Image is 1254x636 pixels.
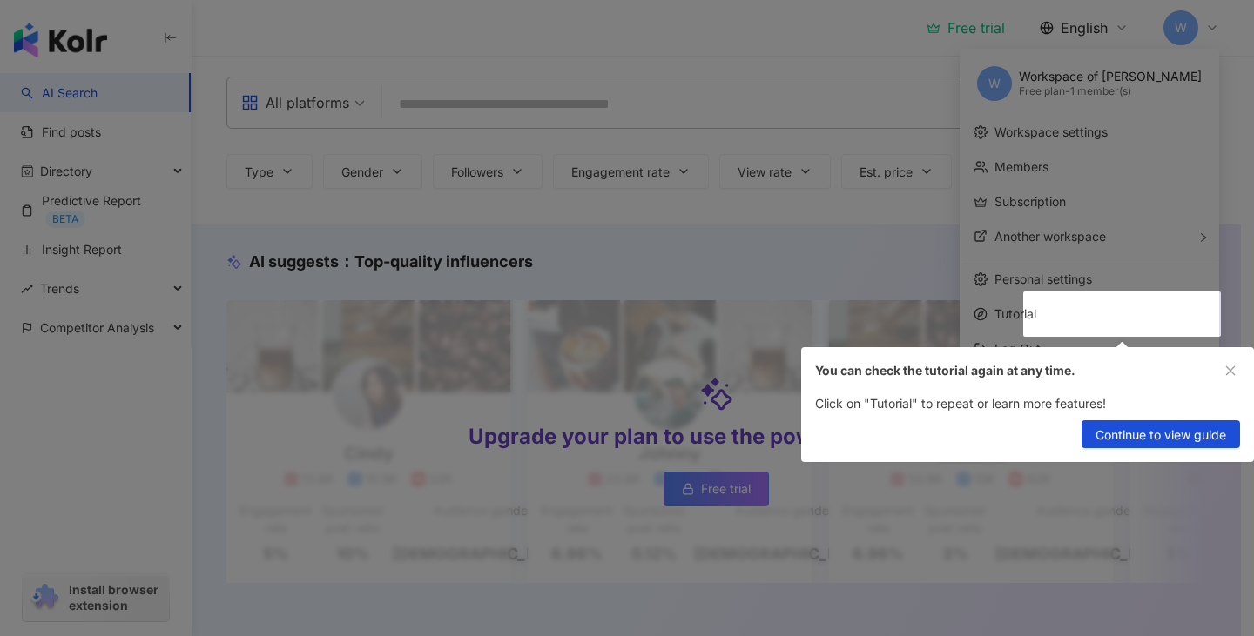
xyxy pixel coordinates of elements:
div: Click on "Tutorial" to repeat or learn more features! [801,394,1254,413]
button: close [1221,361,1240,380]
span: close [1224,365,1237,377]
button: Continue to view guide [1082,420,1240,448]
span: Continue to view guide [1096,421,1226,449]
div: You can check the tutorial again at any time. [815,361,1221,380]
